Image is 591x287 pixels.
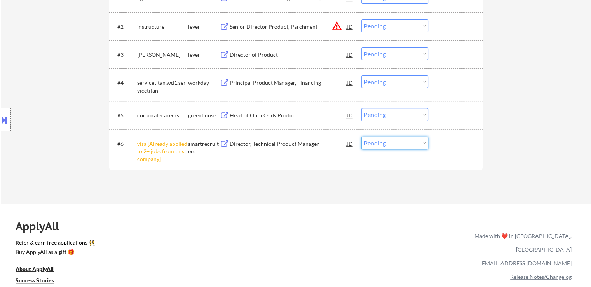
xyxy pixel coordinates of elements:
a: [EMAIL_ADDRESS][DOMAIN_NAME] [480,260,572,266]
div: #2 [117,23,131,31]
div: JD [346,47,354,61]
div: workday [188,79,220,87]
div: Director of Product [230,51,347,59]
div: servicetitan.wd1.servicetitan [137,79,188,94]
div: JD [346,108,354,122]
a: Success Stories [16,276,65,286]
u: About ApplyAll [16,266,54,272]
div: JD [346,136,354,150]
div: smartrecruiters [188,140,220,155]
div: visa [Already applied to 2+ jobs from this company] [137,140,188,163]
div: ApplyAll [16,220,68,233]
div: lever [188,23,220,31]
div: Senior Director Product, Parchment [230,23,347,31]
div: Principal Product Manager, Financing [230,79,347,87]
div: corporatecareers [137,112,188,119]
div: greenhouse [188,112,220,119]
div: instructure [137,23,188,31]
a: Release Notes/Changelog [510,273,572,280]
div: Director, Technical Product Manager [230,140,347,148]
div: Buy ApplyAll as a gift 🎁 [16,249,93,255]
button: warning_amber [331,21,342,31]
div: Made with ❤️ in [GEOGRAPHIC_DATA], [GEOGRAPHIC_DATA] [471,229,572,256]
a: Refer & earn free applications 👯‍♀️ [16,240,312,248]
a: About ApplyAll [16,265,65,275]
div: [PERSON_NAME] [137,51,188,59]
div: lever [188,51,220,59]
a: Buy ApplyAll as a gift 🎁 [16,248,93,258]
u: Success Stories [16,277,54,283]
div: Head of OpticOdds Product [230,112,347,119]
div: JD [346,19,354,33]
div: JD [346,75,354,89]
